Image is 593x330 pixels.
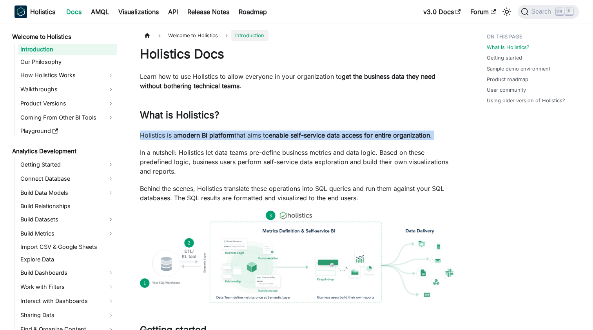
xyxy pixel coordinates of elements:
a: Import CSV & Google Sheets [18,241,117,252]
a: Using older version of Holistics? [487,97,565,104]
a: Walkthroughs [18,83,117,96]
a: Sample demo environment [487,65,550,73]
span: Introduction [231,30,268,41]
a: How Holistics Works [18,69,117,82]
a: What is Holistics? [487,44,530,51]
a: Build Relationships [18,201,117,212]
a: Build Datasets [18,213,117,226]
a: Sharing Data [18,309,117,321]
a: Build Dashboards [18,267,117,279]
a: Build Metrics [18,227,117,240]
a: HolisticsHolistics [15,5,55,18]
a: Product roadmap [487,76,528,83]
a: API [163,5,183,18]
a: Our Philosophy [18,56,117,67]
a: AMQL [86,5,114,18]
a: Interact with Dashboards [18,295,117,307]
button: Search (Ctrl+K) [518,5,578,19]
a: Home page [140,30,155,41]
a: User community [487,86,526,94]
a: Connect Database [18,172,117,185]
img: How Holistics fits in your Data Stack [140,210,455,303]
strong: modern BI platform [177,131,234,139]
p: In a nutshell: Holistics let data teams pre-define business metrics and data logic. Based on thes... [140,148,455,176]
a: Docs [62,5,86,18]
h1: Holistics Docs [140,46,455,62]
a: Roadmap [234,5,272,18]
a: Coming From Other BI Tools [18,111,117,124]
a: Explore Data [18,254,117,265]
button: Switch between dark and light mode (currently light mode) [501,5,513,18]
nav: Docs sidebar [7,24,124,330]
a: Build Data Models [18,187,117,199]
p: Holistics is a that aims to . [140,131,455,140]
h2: What is Holistics? [140,109,455,124]
a: Introduction [18,44,117,55]
p: Learn how to use Holistics to allow everyone in your organization to . [140,72,455,91]
p: Behind the scenes, Holistics translate these operations into SQL queries and run them against you... [140,184,455,203]
b: Holistics [30,7,55,16]
a: Getting started [487,54,522,62]
a: Product Versions [18,97,117,110]
a: Release Notes [183,5,234,18]
nav: Breadcrumbs [140,30,455,41]
a: Welcome to Holistics [10,31,117,42]
a: Getting Started [18,158,117,171]
a: Forum [466,5,501,18]
span: Welcome to Holistics [164,30,222,41]
strong: enable self-service data access for entire organization [269,131,430,139]
img: Holistics [15,5,27,18]
kbd: K [565,8,573,15]
a: Playground [18,125,117,136]
a: Work with Filters [18,281,117,293]
span: Search [529,8,556,15]
a: v3.0 Docs [419,5,466,18]
a: Visualizations [114,5,163,18]
a: Analytics Development [10,146,117,157]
